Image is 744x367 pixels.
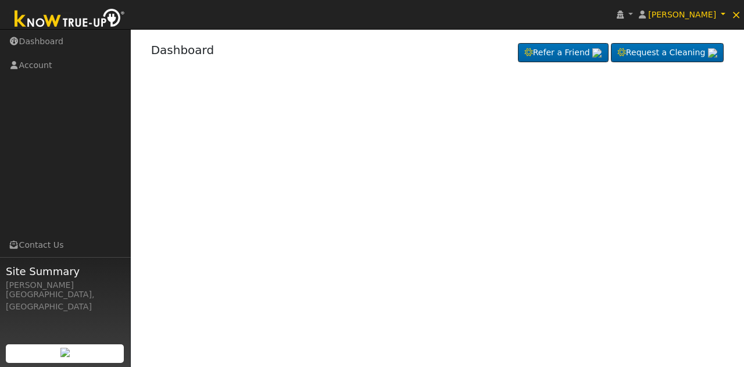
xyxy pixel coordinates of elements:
[6,263,124,279] span: Site Summary
[518,43,609,63] a: Refer a Friend
[708,48,717,58] img: retrieve
[6,279,124,291] div: [PERSON_NAME]
[611,43,724,63] a: Request a Cleaning
[648,10,716,19] span: [PERSON_NAME]
[731,8,741,22] span: ×
[60,348,70,357] img: retrieve
[9,6,131,33] img: Know True-Up
[592,48,602,58] img: retrieve
[151,43,214,57] a: Dashboard
[6,288,124,313] div: [GEOGRAPHIC_DATA], [GEOGRAPHIC_DATA]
